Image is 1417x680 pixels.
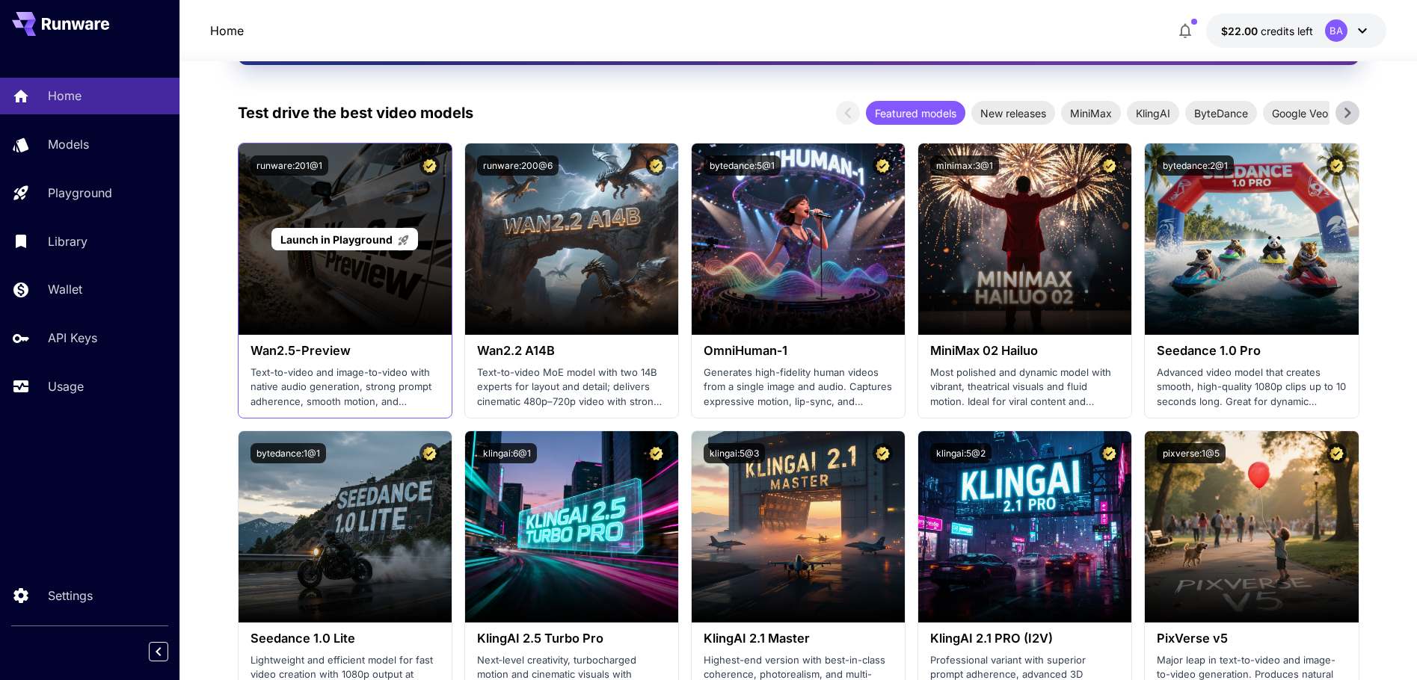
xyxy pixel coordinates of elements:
p: Wallet [48,280,82,298]
img: alt [239,431,452,622]
img: alt [1145,143,1358,335]
button: Collapse sidebar [149,642,168,661]
button: Certified Model – Vetted for best performance and includes a commercial license. [1099,155,1119,176]
span: MiniMax [1061,105,1121,121]
button: Certified Model – Vetted for best performance and includes a commercial license. [873,155,893,176]
h3: KlingAI 2.1 PRO (I2V) [930,631,1119,646]
button: pixverse:1@5 [1157,443,1226,463]
a: Launch in Playground [271,228,417,251]
div: KlingAI [1127,101,1179,125]
div: $22.00 [1221,23,1313,39]
div: BA [1325,19,1347,42]
button: $22.00BA [1206,13,1386,48]
p: Generates high-fidelity human videos from a single image and audio. Captures expressive motion, l... [704,365,893,409]
span: Featured models [866,105,965,121]
img: alt [692,143,905,335]
h3: MiniMax 02 Hailuo [930,344,1119,358]
img: alt [465,431,678,622]
button: klingai:5@3 [704,443,765,463]
p: Most polished and dynamic model with vibrant, theatrical visuals and fluid motion. Ideal for vira... [930,365,1119,409]
button: bytedance:1@1 [250,443,326,463]
p: Settings [48,587,93,605]
button: Certified Model – Vetted for best performance and includes a commercial license. [646,443,666,463]
div: Google Veo [1263,101,1337,125]
p: Text-to-video and image-to-video with native audio generation, strong prompt adherence, smooth mo... [250,365,440,409]
button: Certified Model – Vetted for best performance and includes a commercial license. [1327,155,1347,176]
button: minimax:3@1 [930,155,999,176]
button: Certified Model – Vetted for best performance and includes a commercial license. [419,443,440,463]
p: Text-to-video MoE model with two 14B experts for layout and detail; delivers cinematic 480p–720p ... [477,365,666,409]
span: $22.00 [1221,25,1261,37]
h3: Seedance 1.0 Pro [1157,344,1346,358]
h3: Seedance 1.0 Lite [250,631,440,646]
button: klingai:6@1 [477,443,537,463]
h3: KlingAI 2.5 Turbo Pro [477,631,666,646]
h3: OmniHuman‑1 [704,344,893,358]
p: Library [48,232,87,250]
button: runware:201@1 [250,155,328,176]
div: Collapse sidebar [160,638,179,665]
span: ByteDance [1185,105,1257,121]
button: bytedance:2@1 [1157,155,1234,176]
button: Certified Model – Vetted for best performance and includes a commercial license. [1099,443,1119,463]
div: Featured models [866,101,965,125]
span: KlingAI [1127,105,1179,121]
h3: PixVerse v5 [1157,631,1346,646]
p: API Keys [48,329,97,347]
span: Launch in Playground [280,233,393,246]
p: Advanced video model that creates smooth, high-quality 1080p clips up to 10 seconds long. Great f... [1157,365,1346,409]
span: New releases [971,105,1055,121]
span: Google Veo [1263,105,1337,121]
button: Certified Model – Vetted for best performance and includes a commercial license. [646,155,666,176]
div: New releases [971,101,1055,125]
p: Models [48,135,89,153]
button: Certified Model – Vetted for best performance and includes a commercial license. [419,155,440,176]
h3: Wan2.2 A14B [477,344,666,358]
img: alt [465,143,678,335]
img: alt [918,431,1131,622]
img: alt [918,143,1131,335]
img: alt [1145,431,1358,622]
a: Home [210,22,244,40]
p: Playground [48,184,112,202]
span: credits left [1261,25,1313,37]
img: alt [692,431,905,622]
p: Usage [48,377,84,395]
button: bytedance:5@1 [704,155,781,176]
h3: Wan2.5-Preview [250,344,440,358]
p: Home [48,87,82,105]
button: klingai:5@2 [930,443,992,463]
div: ByteDance [1185,101,1257,125]
h3: KlingAI 2.1 Master [704,631,893,646]
div: MiniMax [1061,101,1121,125]
p: Test drive the best video models [238,102,473,124]
button: Certified Model – Vetted for best performance and includes a commercial license. [1327,443,1347,463]
button: runware:200@6 [477,155,559,176]
nav: breadcrumb [210,22,244,40]
button: Certified Model – Vetted for best performance and includes a commercial license. [873,443,893,463]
